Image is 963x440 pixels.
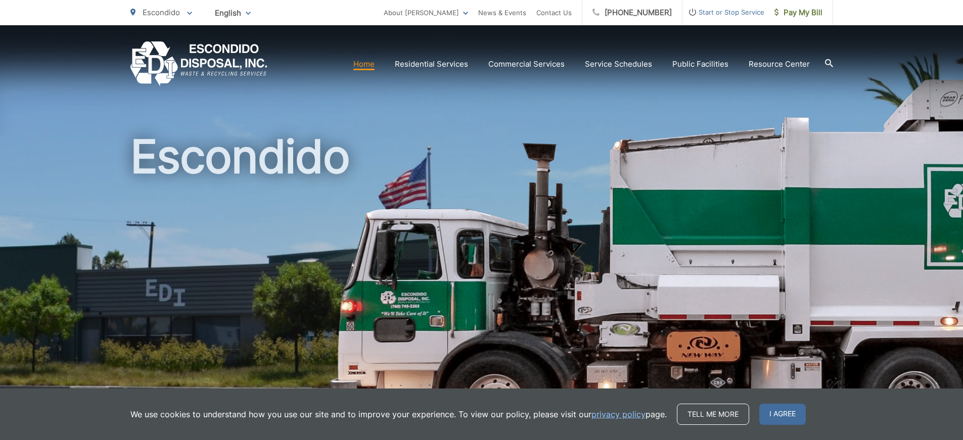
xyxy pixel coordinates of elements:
p: We use cookies to understand how you use our site and to improve your experience. To view our pol... [130,408,667,420]
a: About [PERSON_NAME] [384,7,468,19]
span: I agree [759,404,806,425]
a: EDCD logo. Return to the homepage. [130,41,267,86]
span: English [207,4,258,22]
a: Resource Center [749,58,810,70]
a: Service Schedules [585,58,652,70]
a: News & Events [478,7,526,19]
a: Tell me more [677,404,749,425]
a: Public Facilities [672,58,728,70]
a: Home [353,58,375,70]
a: Residential Services [395,58,468,70]
a: Contact Us [536,7,572,19]
a: Commercial Services [488,58,565,70]
span: Escondido [143,8,180,17]
a: privacy policy [591,408,646,420]
span: Pay My Bill [774,7,822,19]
